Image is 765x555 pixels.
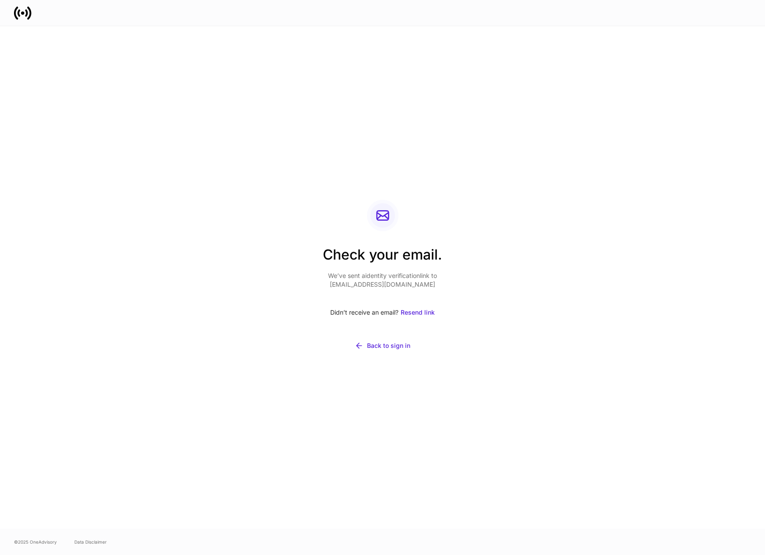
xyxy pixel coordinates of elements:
[323,336,442,355] button: Back to sign in
[323,245,442,271] h2: Check your email.
[74,538,107,545] a: Data Disclaimer
[400,303,435,322] button: Resend link
[323,271,442,289] p: We’ve sent a identity verification link to [EMAIL_ADDRESS][DOMAIN_NAME]
[14,538,57,545] span: © 2025 OneAdvisory
[367,341,410,350] div: Back to sign in
[401,308,435,317] div: Resend link
[323,303,442,322] div: Didn’t receive an email?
